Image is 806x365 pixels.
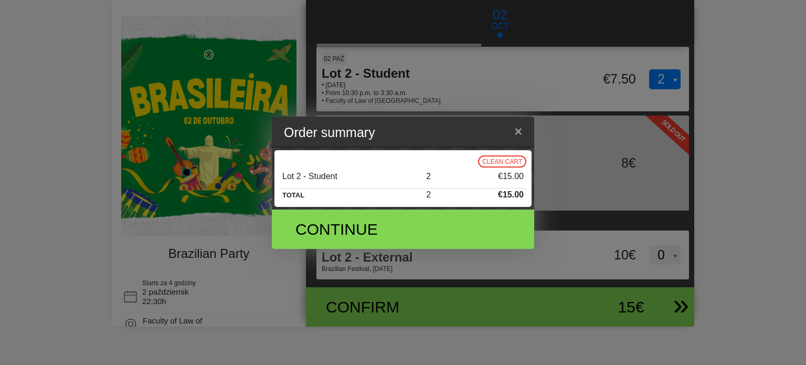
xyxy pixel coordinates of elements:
[426,190,431,199] font: 2
[272,210,534,249] button: Continue
[426,172,431,181] font: 2
[282,172,337,181] font: Lot 2 - Student
[506,114,531,149] button: Close
[282,191,304,199] font: TOTAL
[514,124,522,139] font: ×
[498,172,524,181] font: €15.00
[295,221,378,238] font: Continue
[284,125,375,140] font: Order summary
[482,158,522,165] font: Clean cart
[498,190,524,199] font: €15.00
[478,155,526,168] button: Clean cart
